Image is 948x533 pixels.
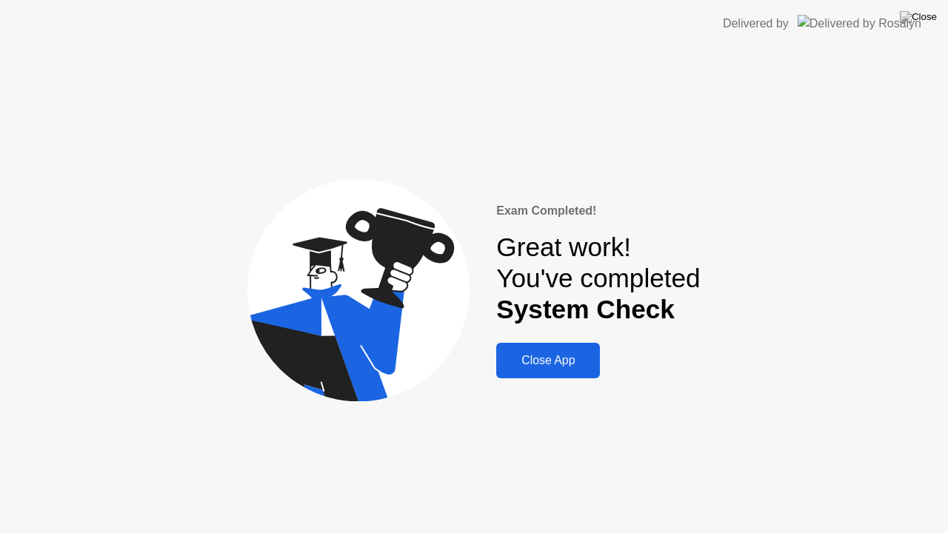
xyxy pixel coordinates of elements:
img: Close [900,11,937,23]
div: Close App [501,354,595,367]
div: Exam Completed! [496,202,700,220]
img: Delivered by Rosalyn [798,15,921,32]
div: Delivered by [723,15,789,33]
b: System Check [496,295,675,324]
div: Great work! You've completed [496,232,700,326]
button: Close App [496,343,600,378]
